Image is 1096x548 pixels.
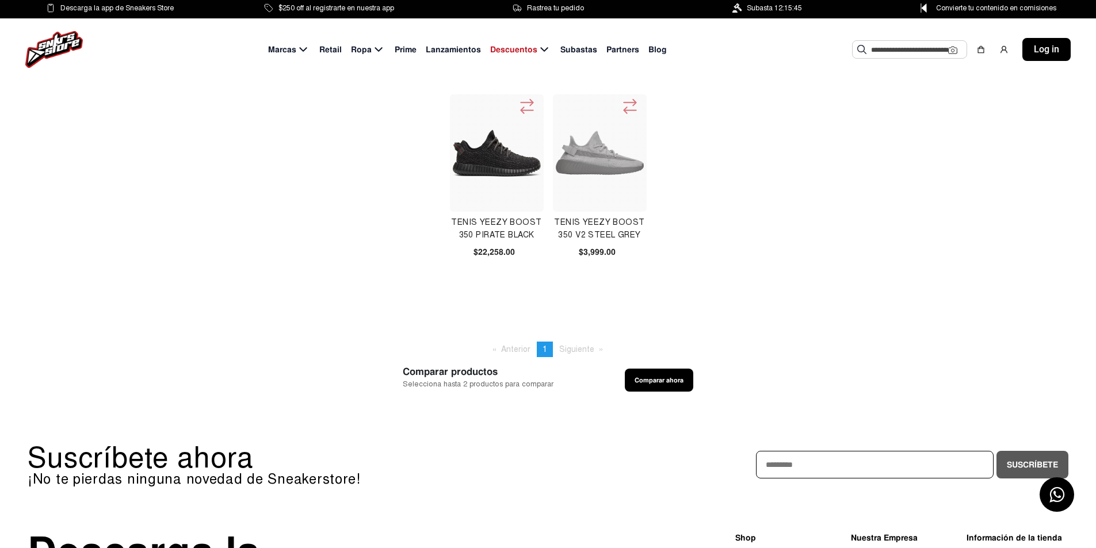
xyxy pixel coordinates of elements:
[319,44,342,56] span: Retail
[556,109,644,197] img: TENIS YEEZY BOOST 350 V2 STEEL GREY
[559,344,594,354] span: Siguiente
[999,45,1009,54] img: user
[936,2,1056,14] span: Convierte tu contenido en comisiones
[1034,43,1059,56] span: Log in
[916,3,931,13] img: Control Point Icon
[403,365,553,379] span: Comparar productos
[553,216,647,242] h4: TENIS YEEZY BOOST 350 V2 STEEL GREY
[395,44,417,56] span: Prime
[996,451,1068,478] button: Suscríbete
[543,344,547,354] span: 1
[450,216,544,242] h4: Tenis Yeezy Boost 350 Pirate Black
[747,2,802,14] span: Subasta 12:15:45
[60,2,174,14] span: Descarga la app de Sneakers Store
[625,369,693,392] button: Comparar ahora
[851,532,953,544] li: Nuestra Empresa
[403,379,553,390] span: Selecciona hasta 2 productos para comparar
[579,246,616,258] span: $3,999.00
[25,31,83,68] img: logo
[426,44,481,56] span: Lanzamientos
[453,130,541,177] img: Tenis Yeezy Boost 350 Pirate Black
[976,45,986,54] img: shopping
[560,44,597,56] span: Subastas
[527,2,584,14] span: Rastrea tu pedido
[487,342,609,357] ul: Pagination
[967,532,1068,544] li: Información de la tienda
[857,45,866,54] img: Buscar
[648,44,667,56] span: Blog
[490,44,537,56] span: Descuentos
[28,443,548,472] p: Suscríbete ahora
[28,472,548,486] p: ¡No te pierdas ninguna novedad de Sneakerstore!
[351,44,372,56] span: Ropa
[268,44,296,56] span: Marcas
[473,246,515,258] span: $22,258.00
[735,532,837,544] li: Shop
[278,2,394,14] span: $250 off al registrarte en nuestra app
[501,344,530,354] span: Anterior
[948,45,957,55] img: Cámara
[606,44,639,56] span: Partners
